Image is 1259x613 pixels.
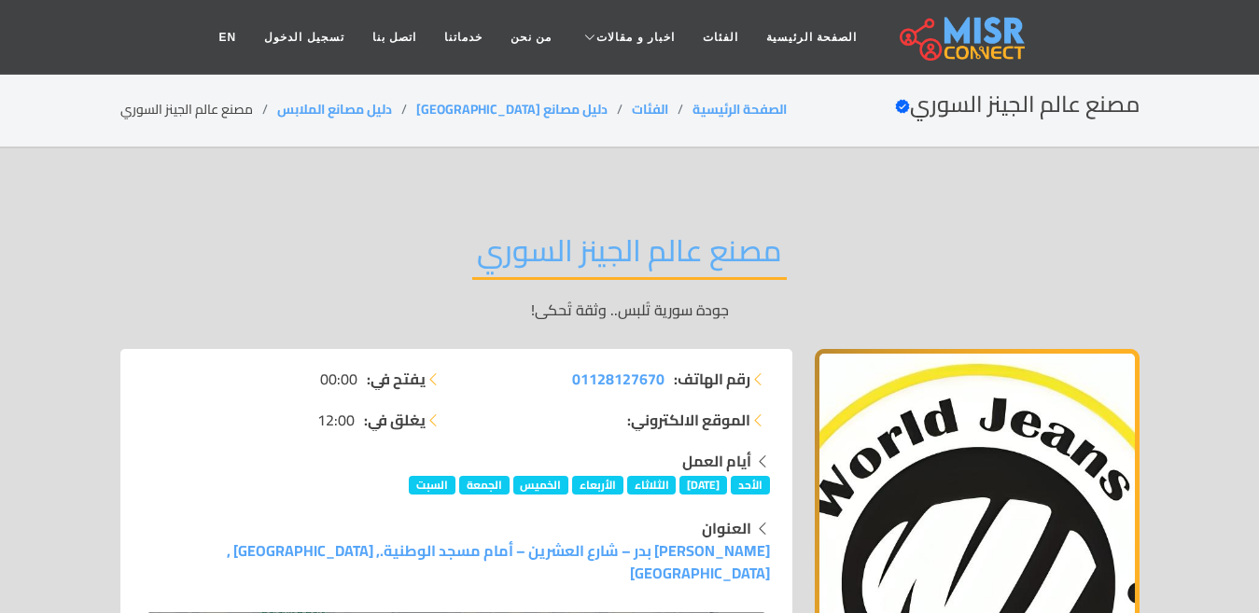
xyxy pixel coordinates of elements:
strong: يغلق في: [364,409,426,431]
span: السبت [409,476,455,495]
strong: العنوان [702,514,751,542]
strong: يفتح في: [367,368,426,390]
span: 12:00 [317,409,355,431]
span: 00:00 [320,368,357,390]
a: الفئات [689,20,752,55]
span: الخميس [513,476,569,495]
a: 01128127670 [572,368,664,390]
img: main.misr_connect [900,14,1025,61]
strong: رقم الهاتف: [674,368,750,390]
strong: أيام العمل [682,447,751,475]
p: جودة سورية تُلبس.. وثقة تُحكى! [120,299,1140,321]
span: الثلاثاء [627,476,677,495]
a: اخبار و مقالات [566,20,689,55]
a: اتصل بنا [358,20,430,55]
a: الفئات [632,97,668,121]
a: الصفحة الرئيسية [692,97,787,121]
a: من نحن [497,20,566,55]
span: الجمعة [459,476,510,495]
svg: Verified account [895,99,910,114]
span: اخبار و مقالات [596,29,675,46]
a: دليل مصانع [GEOGRAPHIC_DATA] [416,97,608,121]
li: مصنع عالم الجينز السوري [120,100,277,119]
a: الصفحة الرئيسية [752,20,871,55]
span: 01128127670 [572,365,664,393]
h2: مصنع عالم الجينز السوري [895,91,1140,118]
span: [DATE] [679,476,727,495]
a: خدماتنا [430,20,497,55]
a: دليل مصانع الملابس [277,97,392,121]
a: تسجيل الدخول [250,20,357,55]
h2: مصنع عالم الجينز السوري [472,232,787,280]
span: الأربعاء [572,476,623,495]
strong: الموقع الالكتروني: [627,409,750,431]
a: EN [205,20,251,55]
span: الأحد [731,476,770,495]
